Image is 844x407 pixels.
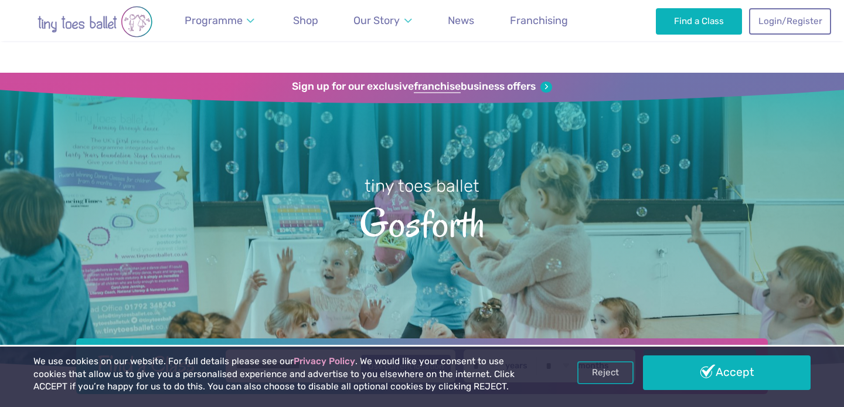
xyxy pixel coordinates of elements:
[21,198,823,245] span: Gosforth
[288,8,324,34] a: Shop
[577,361,634,384] a: Reject
[348,8,417,34] a: Our Story
[656,8,742,34] a: Find a Class
[33,355,539,394] p: We use cookies on our website. For full details please see our . We would like your consent to us...
[443,8,479,34] a: News
[510,14,568,26] span: Franchising
[185,14,243,26] span: Programme
[293,14,318,26] span: Shop
[505,8,573,34] a: Franchising
[13,6,177,38] img: tiny toes ballet
[353,14,400,26] span: Our Story
[365,176,479,196] small: tiny toes ballet
[179,8,260,34] a: Programme
[414,80,461,93] strong: franchise
[749,8,831,34] a: Login/Register
[448,14,474,26] span: News
[294,356,355,367] a: Privacy Policy
[643,355,811,389] a: Accept
[292,80,552,93] a: Sign up for our exclusivefranchisebusiness offers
